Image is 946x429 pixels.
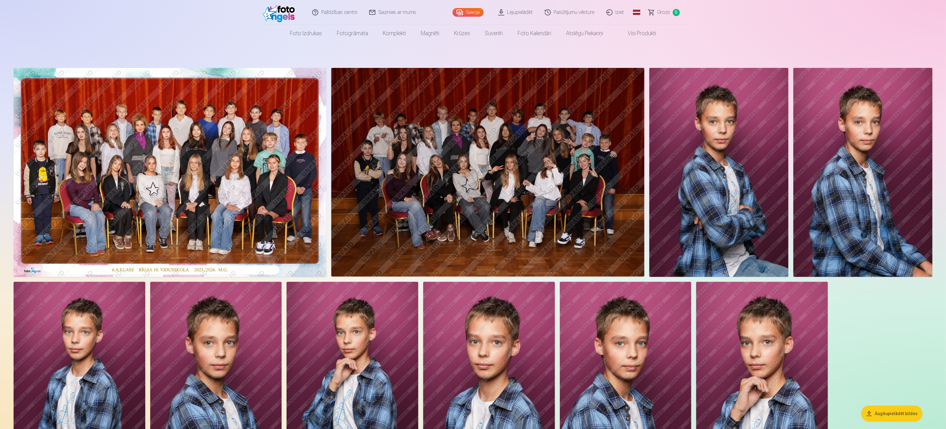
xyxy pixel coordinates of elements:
img: /fa1 [263,2,298,22]
a: Visi produkti [610,25,663,42]
a: Foto kalendāri [510,25,559,42]
button: Augšupielādēt bildes [861,406,923,422]
a: Fotogrāmata [329,25,375,42]
a: Suvenīri [477,25,510,42]
a: Krūzes [447,25,477,42]
a: Galerija [452,8,484,17]
span: 0 [673,9,680,16]
a: Magnēti [413,25,447,42]
a: Komplekti [375,25,413,42]
a: Atslēgu piekariņi [559,25,610,42]
span: Grozs [658,9,670,16]
a: Foto izdrukas [283,25,329,42]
